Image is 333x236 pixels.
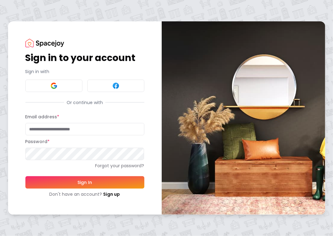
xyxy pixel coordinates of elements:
img: Facebook signin [112,82,120,90]
img: Spacejoy Logo [25,39,64,47]
a: Forgot your password? [25,163,144,169]
div: Don't have an account? [25,191,144,197]
a: Sign up [103,191,120,197]
h1: Sign in to your account [25,52,144,63]
label: Password [25,138,50,145]
img: Google signin [50,82,58,90]
p: Sign in with [25,68,144,75]
img: banner [162,21,325,214]
span: Or continue with [64,99,105,106]
label: Email address [25,114,59,120]
button: Sign In [25,176,144,189]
